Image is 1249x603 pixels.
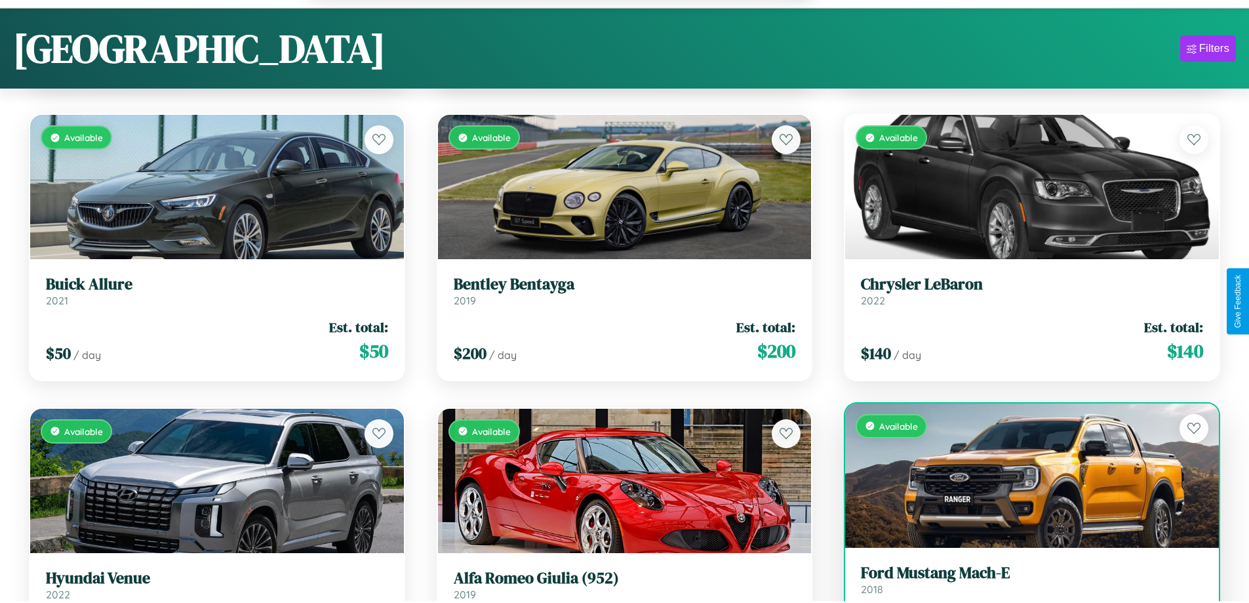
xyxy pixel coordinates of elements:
span: / day [894,348,921,362]
span: $ 200 [454,343,486,364]
span: 2018 [861,583,883,596]
span: 2019 [454,294,476,307]
span: / day [73,348,101,362]
h3: Ford Mustang Mach-E [861,564,1203,583]
h3: Chrysler LeBaron [861,275,1203,294]
span: $ 200 [757,338,795,364]
span: $ 140 [1167,338,1203,364]
span: $ 50 [46,343,71,364]
h3: Buick Allure [46,275,388,294]
span: Available [879,421,918,432]
div: Filters [1199,42,1229,55]
span: Available [472,132,511,143]
h1: [GEOGRAPHIC_DATA] [13,22,386,75]
a: Hyundai Venue2022 [46,569,388,601]
span: $ 50 [359,338,388,364]
span: 2021 [46,294,68,307]
span: Available [472,426,511,437]
span: Available [879,132,918,143]
a: Bentley Bentayga2019 [454,275,796,307]
span: 2022 [861,294,885,307]
span: Available [64,426,103,437]
span: / day [489,348,517,362]
span: 2022 [46,588,70,601]
h3: Hyundai Venue [46,569,388,588]
button: Filters [1180,35,1236,62]
a: Alfa Romeo Giulia (952)2019 [454,569,796,601]
div: Give Feedback [1233,275,1242,328]
span: 2019 [454,588,476,601]
a: Ford Mustang Mach-E2018 [861,564,1203,596]
a: Chrysler LeBaron2022 [861,275,1203,307]
span: Est. total: [736,318,795,337]
span: Est. total: [1144,318,1203,337]
span: Est. total: [329,318,388,337]
span: $ 140 [861,343,891,364]
span: Available [64,132,103,143]
a: Buick Allure2021 [46,275,388,307]
h3: Bentley Bentayga [454,275,796,294]
h3: Alfa Romeo Giulia (952) [454,569,796,588]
